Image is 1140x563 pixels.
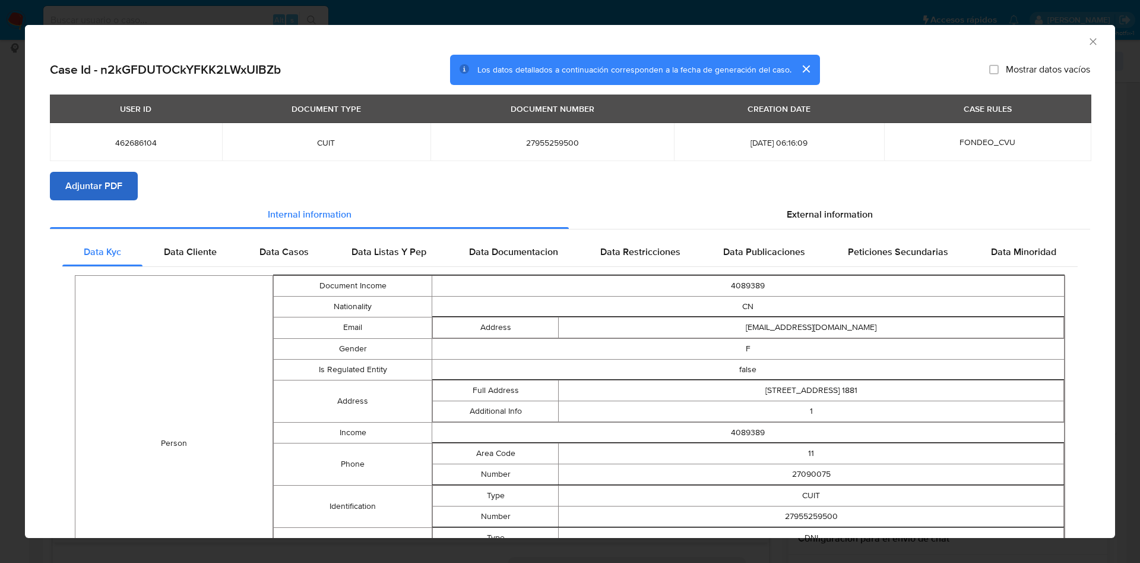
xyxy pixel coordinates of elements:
span: FONDEO_CVU [959,136,1015,148]
td: [STREET_ADDRESS] 1881 [559,380,1064,401]
span: Data Listas Y Pep [351,245,426,259]
td: 27955259500 [559,506,1064,527]
td: 27090075 [559,464,1064,485]
span: CUIT [236,137,416,148]
td: Full Address [432,380,559,401]
td: [EMAIL_ADDRESS][DOMAIN_NAME] [559,317,1064,338]
td: Additional Info [432,401,559,422]
span: Peticiones Secundarias [848,245,948,259]
td: 4089389 [432,275,1064,296]
span: Internal information [268,207,351,221]
span: Data Kyc [84,245,121,259]
span: Data Casos [259,245,309,259]
button: Adjuntar PDF [50,172,138,200]
span: Adjuntar PDF [65,173,122,199]
td: Document Income [274,275,432,296]
td: Identification [274,485,432,527]
div: Detailed info [50,200,1090,229]
td: Address [274,380,432,422]
td: Phone [274,443,432,485]
div: CASE RULES [957,99,1019,119]
td: 4089389 [432,422,1064,443]
span: Data Cliente [164,245,217,259]
td: 11 [559,443,1064,464]
div: closure-recommendation-modal [25,25,1115,538]
span: Data Minoridad [991,245,1056,259]
td: false [432,359,1064,380]
td: Email [274,317,432,338]
span: Los datos detallados a continuación corresponden a la fecha de generación del caso. [477,64,791,76]
td: Type [432,527,559,548]
td: Number [432,464,559,485]
td: Is Regulated Entity [274,359,432,380]
button: Cerrar ventana [1087,36,1098,46]
td: F [432,338,1064,359]
span: External information [787,207,873,221]
div: Detailed internal info [62,238,1078,266]
td: Type [432,485,559,506]
span: Mostrar datos vacíos [1006,64,1090,76]
div: CREATION DATE [740,99,818,119]
td: CUIT [559,485,1064,506]
td: Income [274,422,432,443]
input: Mostrar datos vacíos [989,65,999,74]
span: Data Publicaciones [723,245,805,259]
span: Data Restricciones [600,245,680,259]
div: DOCUMENT NUMBER [503,99,601,119]
span: 462686104 [64,137,208,148]
td: Area Code [432,443,559,464]
span: 27955259500 [445,137,660,148]
td: Address [432,317,559,338]
div: USER ID [113,99,159,119]
span: [DATE] 06:16:09 [688,137,870,148]
h2: Case Id - n2kGFDUTOCkYFKK2LWxUIBZb [50,62,281,77]
td: CN [432,296,1064,317]
td: 1 [559,401,1064,422]
td: Gender [274,338,432,359]
div: DOCUMENT TYPE [284,99,368,119]
button: cerrar [791,55,820,83]
span: Data Documentacion [469,245,558,259]
td: DNI [559,527,1064,548]
td: Nationality [274,296,432,317]
td: Number [432,506,559,527]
